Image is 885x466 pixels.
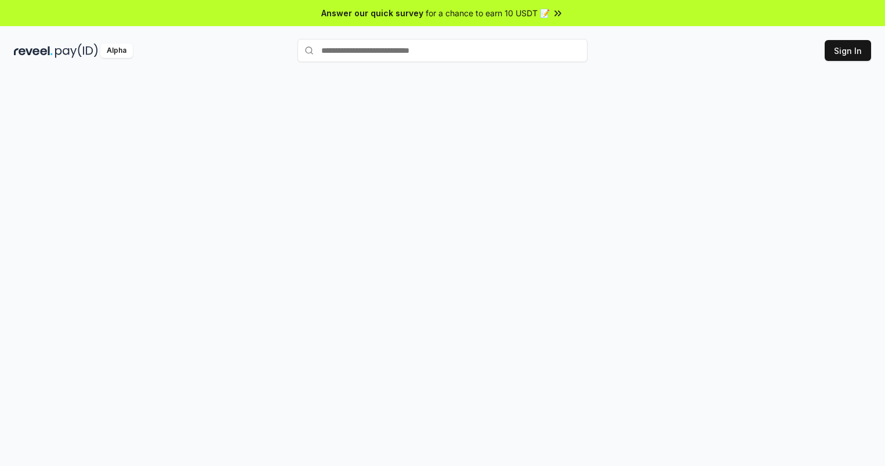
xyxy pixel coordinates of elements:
img: pay_id [55,44,98,58]
div: Alpha [100,44,133,58]
button: Sign In [825,40,871,61]
span: for a chance to earn 10 USDT 📝 [426,7,550,19]
span: Answer our quick survey [321,7,423,19]
img: reveel_dark [14,44,53,58]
